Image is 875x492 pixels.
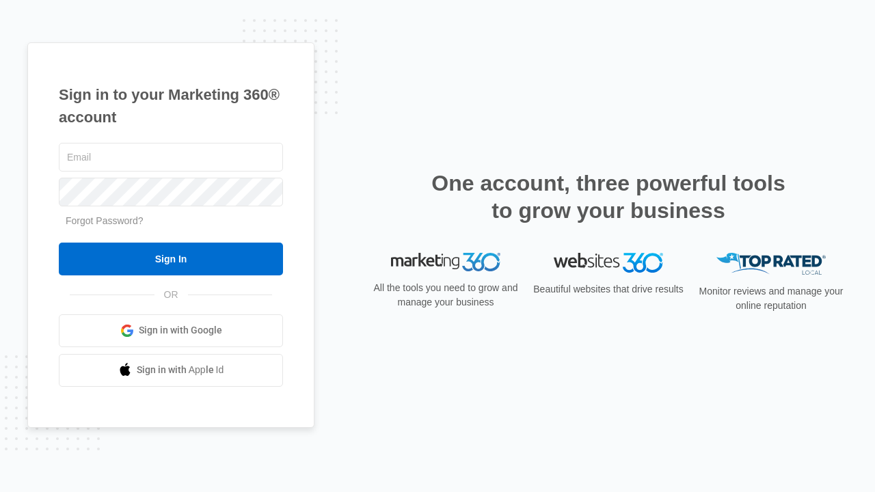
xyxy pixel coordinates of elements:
[695,284,848,313] p: Monitor reviews and manage your online reputation
[137,363,224,377] span: Sign in with Apple Id
[532,282,685,297] p: Beautiful websites that drive results
[59,83,283,128] h1: Sign in to your Marketing 360® account
[391,253,500,272] img: Marketing 360
[369,281,522,310] p: All the tools you need to grow and manage your business
[59,314,283,347] a: Sign in with Google
[66,215,144,226] a: Forgot Password?
[154,288,188,302] span: OR
[139,323,222,338] span: Sign in with Google
[554,253,663,273] img: Websites 360
[59,143,283,172] input: Email
[427,169,790,224] h2: One account, three powerful tools to grow your business
[59,354,283,387] a: Sign in with Apple Id
[59,243,283,275] input: Sign In
[716,253,826,275] img: Top Rated Local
